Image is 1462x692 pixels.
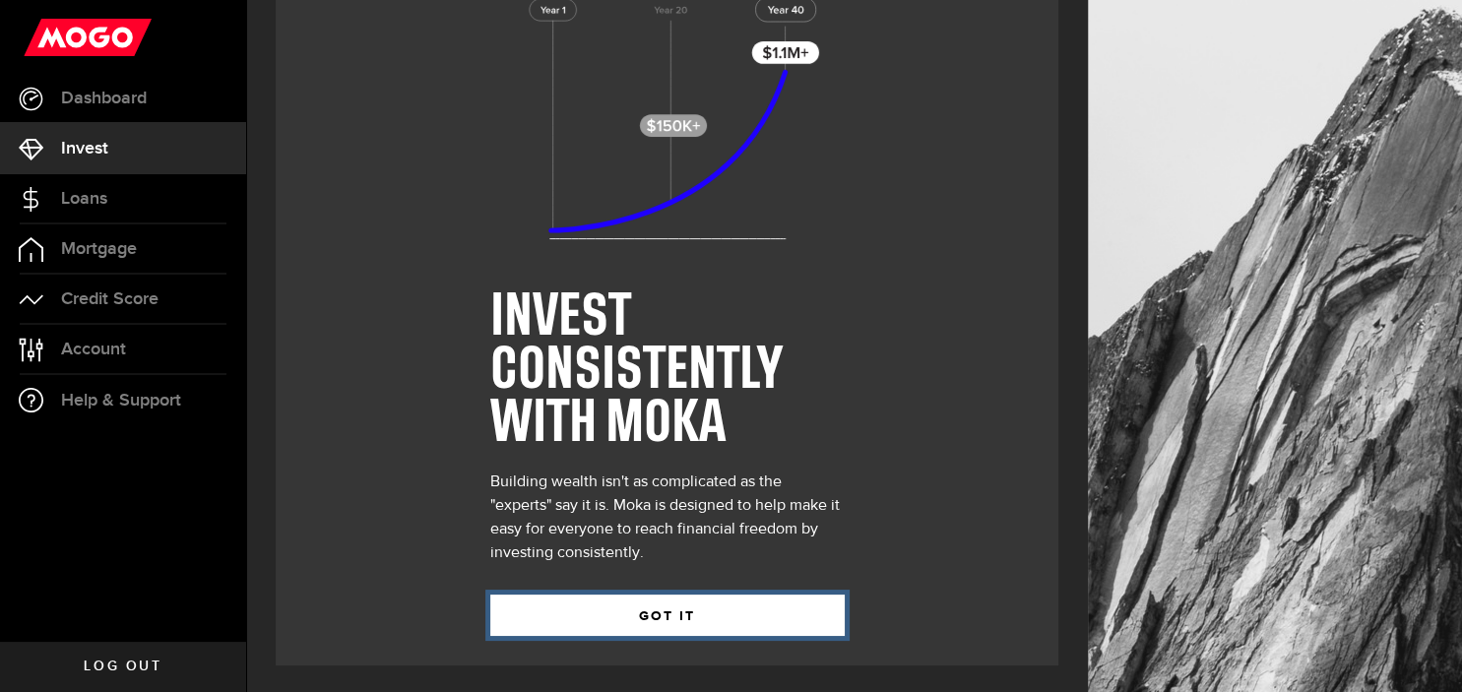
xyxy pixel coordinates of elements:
[490,595,845,636] button: GOT IT
[490,291,845,451] h1: INVEST CONSISTENTLY WITH MOKA
[61,90,147,107] span: Dashboard
[61,341,126,358] span: Account
[16,8,75,67] button: Open LiveChat chat widget
[490,471,845,565] div: Building wealth isn't as complicated as the "experts" say it is. Moka is designed to help make it...
[61,140,108,157] span: Invest
[61,392,181,409] span: Help & Support
[84,660,161,673] span: Log out
[61,240,137,258] span: Mortgage
[61,290,159,308] span: Credit Score
[61,190,107,208] span: Loans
